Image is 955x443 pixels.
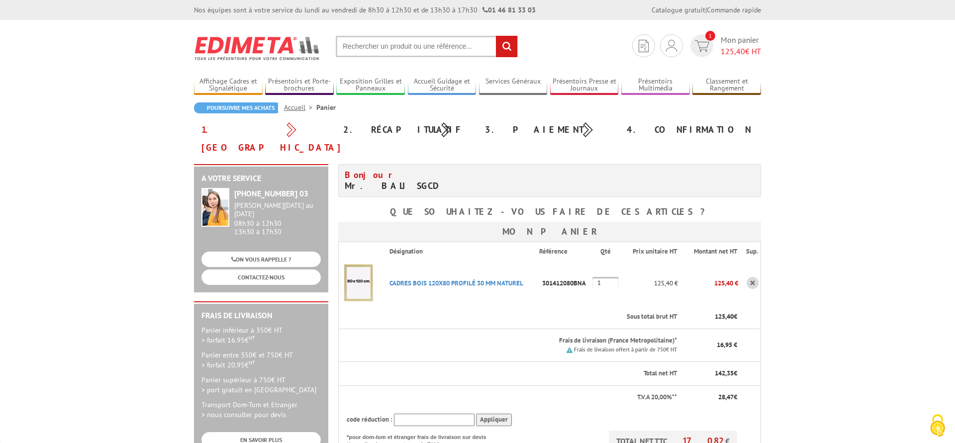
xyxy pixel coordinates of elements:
[925,413,950,438] img: Cookies (fenêtre modale)
[738,242,761,261] th: Sup.
[715,312,734,321] span: 125,40
[249,334,255,341] sup: HT
[550,77,619,93] a: Présentoirs Presse et Journaux
[201,188,229,227] img: widget-service.jpg
[496,36,517,57] input: rechercher
[652,5,761,15] div: |
[705,31,715,41] span: 1
[639,40,649,52] img: devis rapide
[201,325,321,345] p: Panier inférieur à 350€ HT
[347,393,677,402] p: T.V.A 20,00%**
[408,77,477,93] a: Accueil Guidage et Sécurité
[482,5,536,14] strong: 01 46 81 33 03
[539,247,591,257] p: Référence
[721,34,761,57] span: Mon panier
[194,121,336,157] div: 1. [GEOGRAPHIC_DATA]
[678,274,738,292] p: 125,40 €
[717,341,737,349] span: 16,95 €
[652,5,705,14] a: Catalogue gratuit
[339,263,379,303] img: CADRES BOIS 120X80 PROFILé 30 MM NATUREL
[234,188,308,198] strong: [PHONE_NUMBER] 03
[715,369,734,377] span: 142,35
[201,174,321,183] h2: A votre service
[390,206,710,217] b: Que souhaitez-vous faire de ces articles ?
[201,385,316,394] span: > port gratuit en [GEOGRAPHIC_DATA]
[201,269,321,285] a: CONTACTEZ-NOUS
[194,5,536,15] div: Nos équipes sont à votre service du lundi au vendredi de 8h30 à 12h30 et de 13h30 à 17h30
[194,102,278,113] a: Poursuivre mes achats
[345,169,397,180] span: Bonjour
[194,30,321,67] img: Edimeta
[345,170,542,191] h4: Mr. BALI SGCD
[666,40,677,52] img: devis rapide
[336,36,518,57] input: Rechercher un produit ou une référence...
[721,46,761,57] span: € HT
[619,121,761,139] div: 4. Confirmation
[574,346,677,353] small: Frais de livraison offert à partir de 750€ HT
[389,279,523,287] a: CADRES BOIS 120X80 PROFILé 30 MM NATUREL
[476,414,512,426] input: Appliquer
[920,409,955,443] button: Cookies (fenêtre modale)
[686,369,737,378] p: €
[479,77,548,93] a: Services Généraux
[336,77,405,93] a: Exposition Grilles et Panneaux
[249,359,255,366] sup: HT
[621,77,690,93] a: Présentoirs Multimédia
[194,77,263,93] a: Affichage Cadres et Signalétique
[265,77,334,93] a: Présentoirs et Porte-brochures
[201,311,321,320] h2: Frais de Livraison
[234,201,321,218] div: [PERSON_NAME][DATE] au [DATE]
[284,103,316,112] a: Accueil
[382,242,539,261] th: Désignation
[477,121,619,139] div: 3. Paiement
[692,77,761,93] a: Classement et Rangement
[389,336,677,346] p: Frais de livraison (France Metropolitaine)*
[707,5,761,14] a: Commande rapide
[686,312,737,322] p: €
[338,222,761,242] h3: Mon panier
[629,247,677,257] p: Prix unitaire HT
[201,375,321,395] p: Panier supérieur à 750€ HT
[201,400,321,420] p: Transport Dom-Tom et Etranger
[316,102,336,112] li: Panier
[695,40,709,52] img: devis rapide
[201,360,255,369] span: > forfait 20.95€
[201,336,255,345] span: > forfait 16.95€
[201,410,286,419] span: > nous consulter pour devis
[539,274,592,292] p: 301412080BNA
[621,274,678,292] p: 125,40 €
[686,393,737,402] p: €
[347,369,677,378] p: Total net HT
[201,252,321,267] a: ON VOUS RAPPELLE ?
[688,34,761,57] a: devis rapide 1 Mon panier 125,40€ HT
[347,415,392,424] span: code réduction :
[234,201,321,236] div: 08h30 à 12h30 13h30 à 17h30
[686,247,737,257] p: Montant net HT
[592,242,621,261] th: Qté
[567,347,573,353] img: picto.png
[336,121,477,139] div: 2. Récapitulatif
[721,46,745,56] span: 125,40
[382,305,678,329] th: Sous total brut HT
[201,350,321,370] p: Panier entre 350€ et 750€ HT
[718,393,734,401] span: 28,47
